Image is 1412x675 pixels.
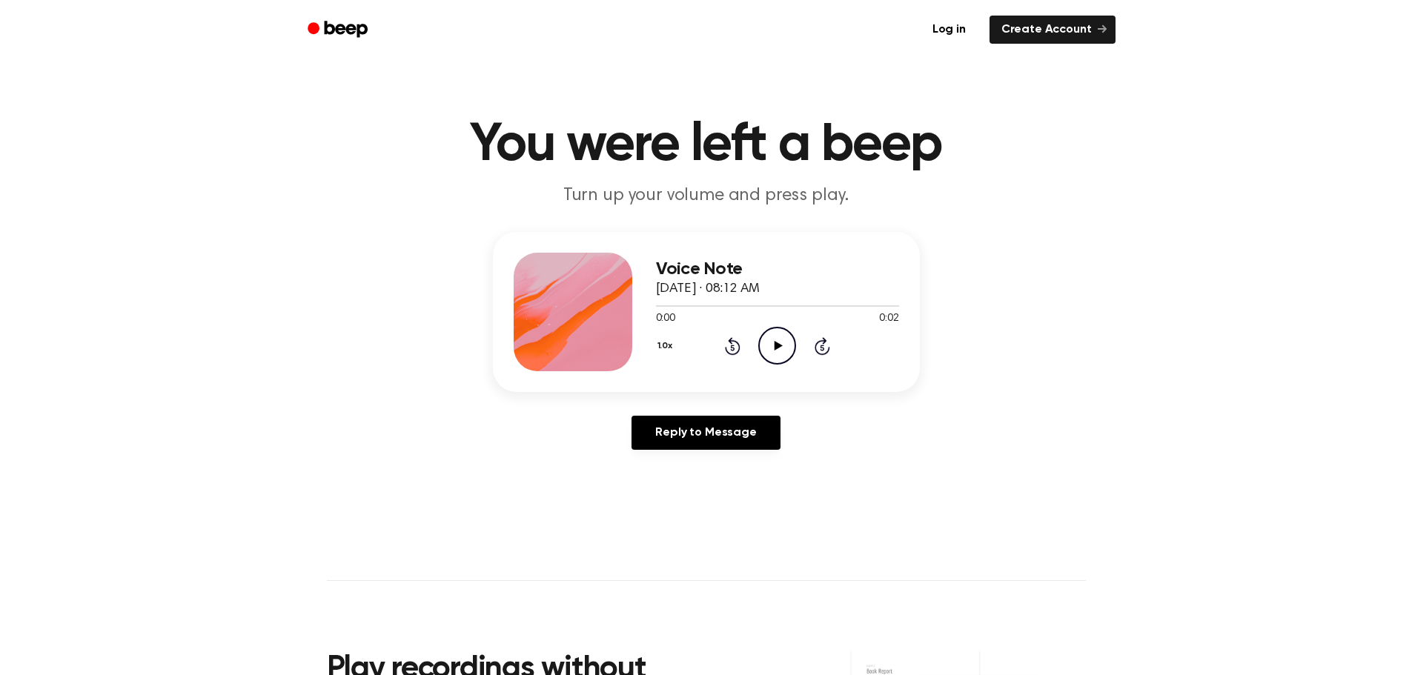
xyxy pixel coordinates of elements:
h1: You were left a beep [327,119,1086,172]
span: 0:00 [656,311,675,327]
a: Beep [297,16,381,44]
a: Log in [918,13,981,47]
span: 0:02 [879,311,898,327]
h3: Voice Note [656,259,899,279]
span: [DATE] · 08:12 AM [656,282,760,296]
p: Turn up your volume and press play. [422,184,991,208]
button: 1.0x [656,333,678,359]
a: Reply to Message [632,416,780,450]
a: Create Account [990,16,1116,44]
